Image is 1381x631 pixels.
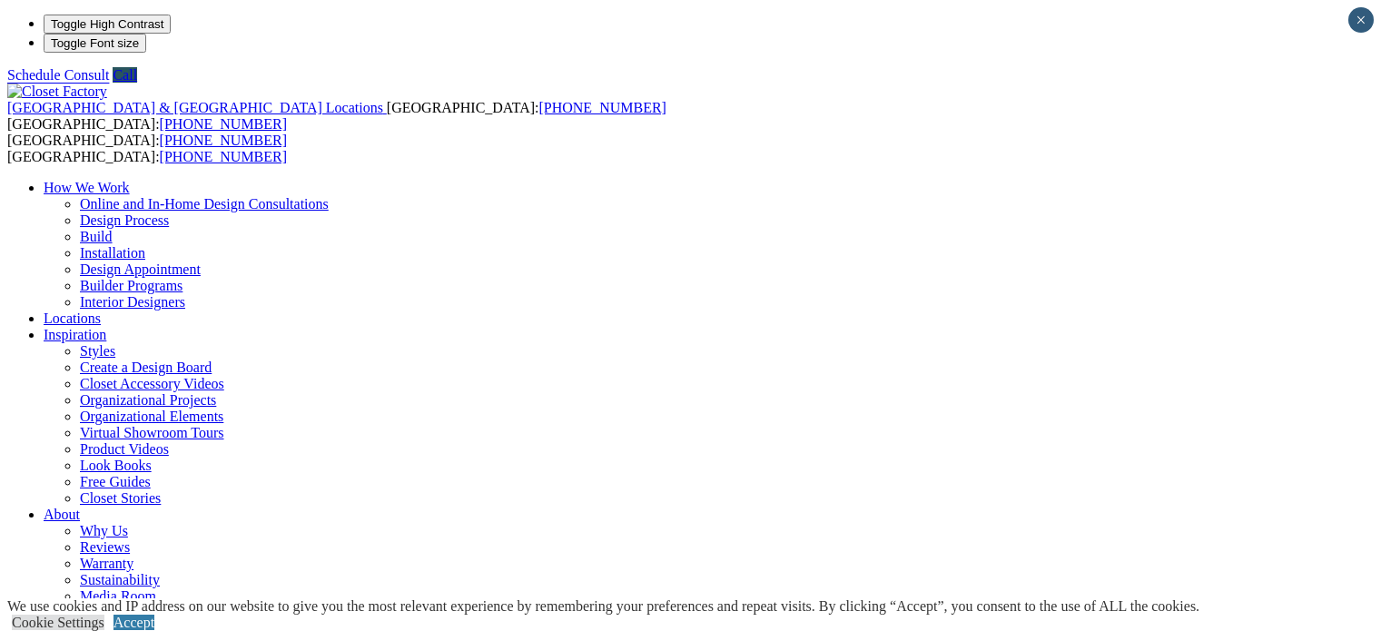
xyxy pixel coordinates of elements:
span: [GEOGRAPHIC_DATA] & [GEOGRAPHIC_DATA] Locations [7,100,383,115]
span: [GEOGRAPHIC_DATA]: [GEOGRAPHIC_DATA]: [7,133,287,164]
a: Installation [80,245,145,261]
a: Closet Accessory Videos [80,376,224,391]
button: Close [1348,7,1374,33]
a: Builder Programs [80,278,182,293]
button: Toggle Font size [44,34,146,53]
span: [GEOGRAPHIC_DATA]: [GEOGRAPHIC_DATA]: [7,100,666,132]
a: Cookie Settings [12,615,104,630]
img: Closet Factory [7,84,107,100]
a: Warranty [80,556,133,571]
a: Design Process [80,212,169,228]
a: [PHONE_NUMBER] [538,100,666,115]
a: Why Us [80,523,128,538]
a: Schedule Consult [7,67,109,83]
a: [PHONE_NUMBER] [160,133,287,148]
a: Closet Stories [80,490,161,506]
a: About [44,507,80,522]
a: Create a Design Board [80,360,212,375]
a: Organizational Projects [80,392,216,408]
a: Design Appointment [80,261,201,277]
a: Call [113,67,137,83]
a: Product Videos [80,441,169,457]
a: Organizational Elements [80,409,223,424]
a: How We Work [44,180,130,195]
span: Toggle High Contrast [51,17,163,31]
a: Sustainability [80,572,160,587]
a: [PHONE_NUMBER] [160,149,287,164]
a: Free Guides [80,474,151,489]
a: Media Room [80,588,156,604]
a: Build [80,229,113,244]
a: Locations [44,311,101,326]
a: Accept [113,615,154,630]
a: Interior Designers [80,294,185,310]
span: Toggle Font size [51,36,139,50]
a: Inspiration [44,327,106,342]
a: Styles [80,343,115,359]
button: Toggle High Contrast [44,15,171,34]
a: Virtual Showroom Tours [80,425,224,440]
a: Online and In-Home Design Consultations [80,196,329,212]
a: Reviews [80,539,130,555]
div: We use cookies and IP address on our website to give you the most relevant experience by remember... [7,598,1199,615]
a: [GEOGRAPHIC_DATA] & [GEOGRAPHIC_DATA] Locations [7,100,387,115]
a: [PHONE_NUMBER] [160,116,287,132]
a: Look Books [80,458,152,473]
